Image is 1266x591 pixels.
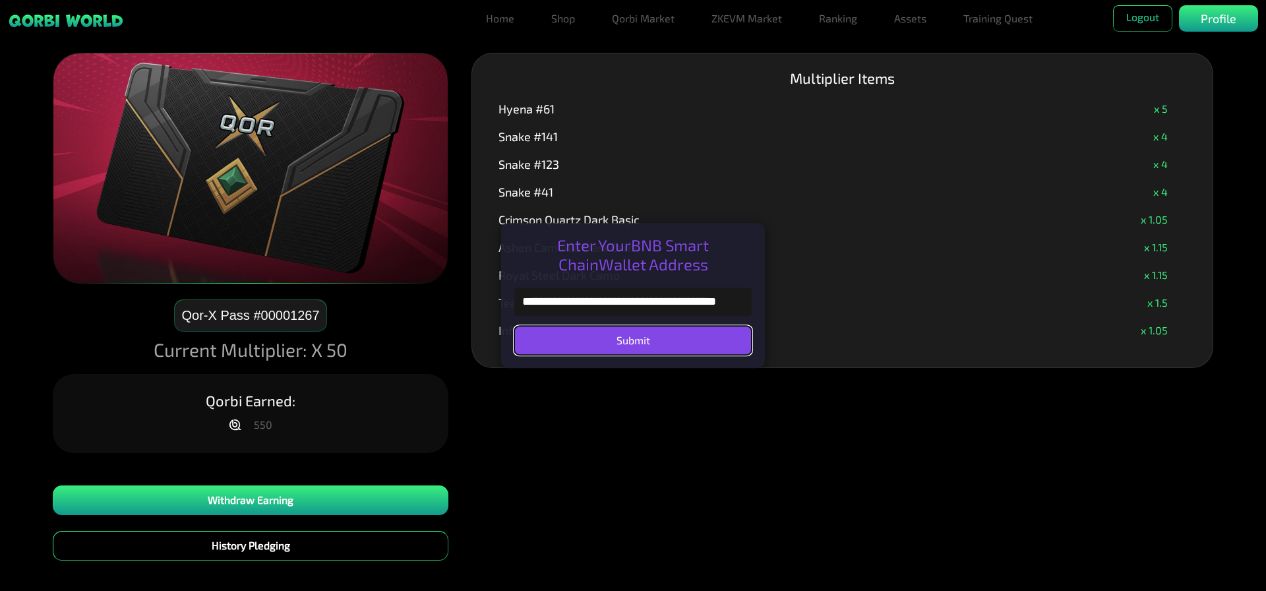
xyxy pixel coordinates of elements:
img: QorX [53,53,448,283]
div: Snake #141 [498,130,558,144]
a: Assets [889,5,932,32]
a: Ranking [814,5,862,32]
h2: Enter Your BNB Smart Chain Wallet Address [514,236,752,274]
button: History Pledging [53,531,448,561]
div: Snake #123 [498,158,559,172]
a: Training Quest [958,5,1038,32]
div: Qor-X Pass #00001267 [175,300,326,331]
div: Infinite Camellia Dark Basic [498,324,644,338]
div: Ashen Camellia Dark Camo [498,241,641,255]
div: Crimson Quartz Dark Basic [498,213,640,228]
div: Qorbi Earned: [206,392,295,409]
div: x 1.05 [1141,213,1168,226]
div: x 4 [1153,185,1168,198]
button: Logout [1113,5,1172,32]
div: Hyena #61 [498,102,555,117]
div: 550 [218,415,284,435]
div: x 1.5 [1147,296,1168,309]
div: x 1.15 [1144,268,1168,281]
div: Royal Steel Dark Camo [498,268,620,283]
div: x 1.05 [1141,324,1168,336]
div: x 4 [1153,158,1168,170]
button: Withdraw Earning [53,485,448,515]
div: x 4 [1153,130,1168,142]
div: Current Multiplier: X 50 [154,342,347,358]
a: Home [481,5,520,32]
a: ZKEVM Market [706,5,787,32]
div: x 1.15 [1144,241,1168,253]
button: Submit [514,326,752,355]
div: Snake #41 [498,185,553,200]
a: Shop [546,5,580,32]
img: sticky brand-logo [8,13,124,28]
p: Profile [1201,10,1236,28]
div: Teal Quartz Light Basic [498,296,619,311]
a: Qorbi Market [607,5,680,32]
div: x 5 [1154,102,1168,115]
p: Multiplier Items [790,69,895,86]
